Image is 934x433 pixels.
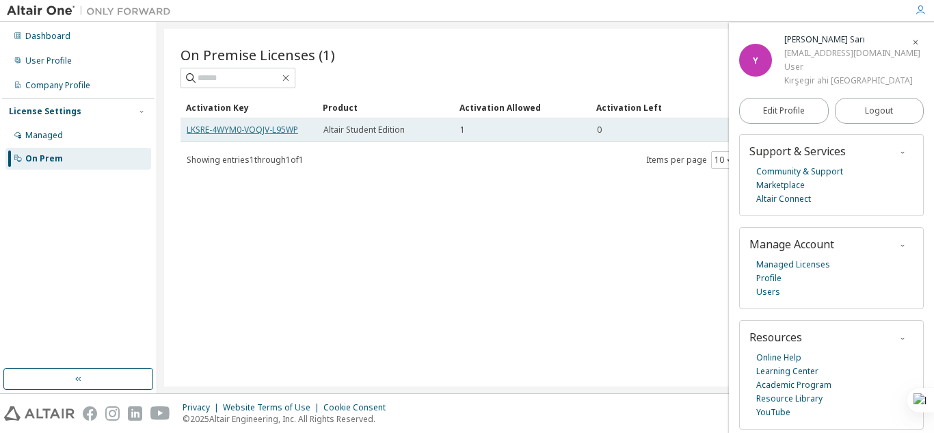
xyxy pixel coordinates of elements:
[128,406,142,421] img: linkedin.svg
[756,406,790,419] a: YouTube
[187,154,304,166] span: Showing entries 1 through 1 of 1
[183,402,223,413] div: Privacy
[739,98,829,124] a: Edit Profile
[835,98,924,124] button: Logout
[459,96,585,118] div: Activation Allowed
[186,96,312,118] div: Activation Key
[4,406,75,421] img: altair_logo.svg
[756,285,780,299] a: Users
[323,96,449,118] div: Product
[105,406,120,421] img: instagram.svg
[7,4,178,18] img: Altair One
[749,144,846,159] span: Support & Services
[323,402,394,413] div: Cookie Consent
[756,272,782,285] a: Profile
[784,47,920,60] div: [EMAIL_ADDRESS][DOMAIN_NAME]
[749,237,834,252] span: Manage Account
[181,45,335,64] span: On Premise Licenses (1)
[460,124,465,135] span: 1
[83,406,97,421] img: facebook.svg
[756,392,823,406] a: Resource Library
[756,351,801,365] a: Online Help
[749,330,802,345] span: Resources
[9,106,81,117] div: License Settings
[784,74,920,88] div: Kırşegir ahi [GEOGRAPHIC_DATA]
[784,60,920,74] div: User
[597,124,602,135] span: 0
[25,153,63,164] div: On Prem
[784,33,920,47] div: Yasin Yağmur Sarı
[25,80,90,91] div: Company Profile
[25,130,63,141] div: Managed
[763,105,805,116] span: Edit Profile
[756,165,843,179] a: Community & Support
[150,406,170,421] img: youtube.svg
[715,155,733,166] button: 10
[183,413,394,425] p: © 2025 Altair Engineering, Inc. All Rights Reserved.
[646,151,736,169] span: Items per page
[25,31,70,42] div: Dashboard
[756,365,818,378] a: Learning Center
[187,124,298,135] a: LKSRE-4WYM0-VOQJV-L95WP
[753,55,758,66] span: Y
[756,192,811,206] a: Altair Connect
[323,124,405,135] span: Altair Student Edition
[865,104,893,118] span: Logout
[756,378,831,392] a: Academic Program
[223,402,323,413] div: Website Terms of Use
[756,179,805,192] a: Marketplace
[756,258,830,272] a: Managed Licenses
[596,96,722,118] div: Activation Left
[25,55,72,66] div: User Profile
